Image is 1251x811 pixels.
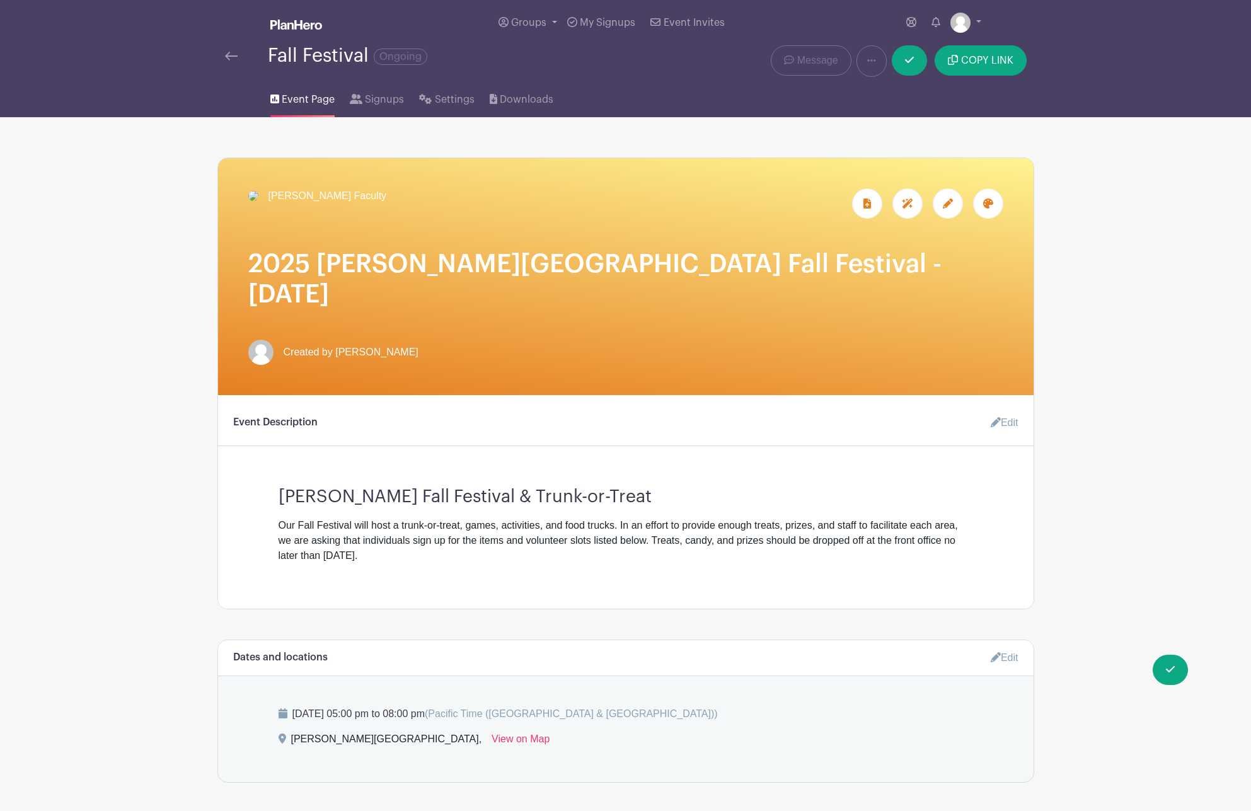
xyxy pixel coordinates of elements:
[374,49,427,65] span: Ongoing
[233,652,328,664] h6: Dates and locations
[279,518,973,563] div: Our Fall Festival will host a trunk-or-treat, games, activities, and food trucks. In an effort to...
[991,647,1018,668] a: Edit
[771,45,851,76] a: Message
[282,92,335,107] span: Event Page
[365,92,404,107] span: Signups
[291,732,482,752] div: [PERSON_NAME][GEOGRAPHIC_DATA],
[580,18,635,28] span: My Signups
[981,410,1018,435] a: Edit
[797,53,838,68] span: Message
[961,55,1013,66] span: COPY LINK
[248,191,258,201] img: Bohach%20Horizontal%20Logo.png
[511,18,546,28] span: Groups
[350,77,404,117] a: Signups
[279,476,973,508] h3: [PERSON_NAME] Fall Festival & Trunk-or-Treat
[268,188,387,204] span: [PERSON_NAME] Faculty
[284,345,418,360] span: Created by [PERSON_NAME]
[435,92,475,107] span: Settings
[248,188,387,204] a: [PERSON_NAME] Faculty
[270,20,322,30] img: logo_white-6c42ec7e38ccf1d336a20a19083b03d10ae64f83f12c07503d8b9e83406b4c7d.svg
[500,92,553,107] span: Downloads
[248,340,274,365] img: default-ce2991bfa6775e67f084385cd625a349d9dcbb7a52a09fb2fda1e96e2d18dcdb.png
[419,77,474,117] a: Settings
[490,77,553,117] a: Downloads
[268,45,427,66] div: Fall Festival
[492,732,550,752] a: View on Map
[233,417,318,429] h6: Event Description
[248,249,1003,309] h1: 2025 [PERSON_NAME][GEOGRAPHIC_DATA] Fall Festival - [DATE]
[664,18,725,28] span: Event Invites
[279,706,973,722] p: [DATE] 05:00 pm to 08:00 pm
[425,708,718,719] span: (Pacific Time ([GEOGRAPHIC_DATA] & [GEOGRAPHIC_DATA]))
[950,13,971,33] img: default-ce2991bfa6775e67f084385cd625a349d9dcbb7a52a09fb2fda1e96e2d18dcdb.png
[225,52,238,60] img: back-arrow-29a5d9b10d5bd6ae65dc969a981735edf675c4d7a1fe02e03b50dbd4ba3cdb55.svg
[935,45,1026,76] button: COPY LINK
[270,77,335,117] a: Event Page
